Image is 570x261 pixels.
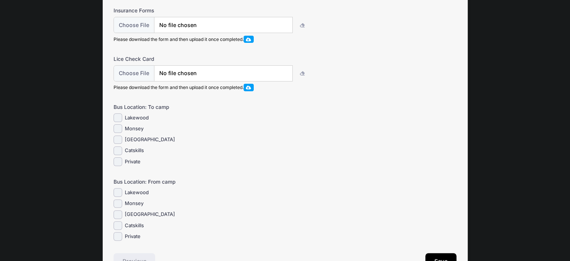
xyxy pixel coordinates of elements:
label: Lice Check Card [114,55,228,63]
label: Lakewood [125,114,149,122]
label: Private [125,158,141,166]
label: Monsey [125,125,144,133]
label: Catskills [125,222,144,229]
label: Lakewood [125,189,149,196]
label: Private [125,233,141,240]
label: Insurance Forms [114,7,228,14]
label: [GEOGRAPHIC_DATA] [125,211,175,218]
div: Please download the form and then upload it once completed. [114,84,314,91]
div: Please download the form and then upload it once completed. [114,36,314,43]
label: Bus Location: From camp [114,178,228,186]
label: Monsey [125,200,144,207]
label: [GEOGRAPHIC_DATA] [125,136,175,143]
label: Catskills [125,147,144,154]
label: Bus Location: To camp [114,103,228,111]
